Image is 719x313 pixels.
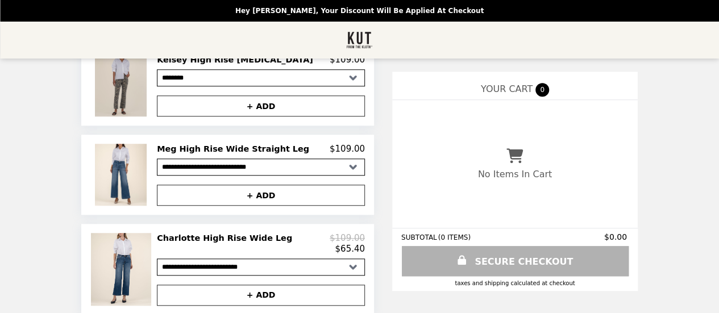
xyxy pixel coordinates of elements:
[157,185,365,206] button: + ADD
[157,233,297,243] h2: Charlotte High Rise Wide Leg
[157,144,314,154] h2: Meg High Rise Wide Straight Leg
[604,232,629,241] span: $0.00
[157,69,365,86] select: Select a product variant
[401,233,438,241] span: SUBTOTAL
[330,233,365,243] p: $109.00
[335,244,365,254] p: $65.40
[95,55,149,116] img: Kelsey High Rise Ankle Flare
[481,84,533,94] span: YOUR CART
[157,158,365,176] select: Select a product variant
[346,28,373,52] img: Brand Logo
[235,7,484,15] p: Hey [PERSON_NAME], your discount will be applied at checkout
[401,280,629,286] div: Taxes and Shipping calculated at checkout
[478,169,552,180] p: No Items In Cart
[157,285,365,306] button: + ADD
[91,233,154,305] img: Charlotte High Rise Wide Leg
[157,258,365,276] select: Select a product variant
[438,233,471,241] span: ( 0 ITEMS )
[157,95,365,116] button: + ADD
[95,144,149,206] img: Meg High Rise Wide Straight Leg
[535,83,549,97] span: 0
[330,144,365,154] p: $109.00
